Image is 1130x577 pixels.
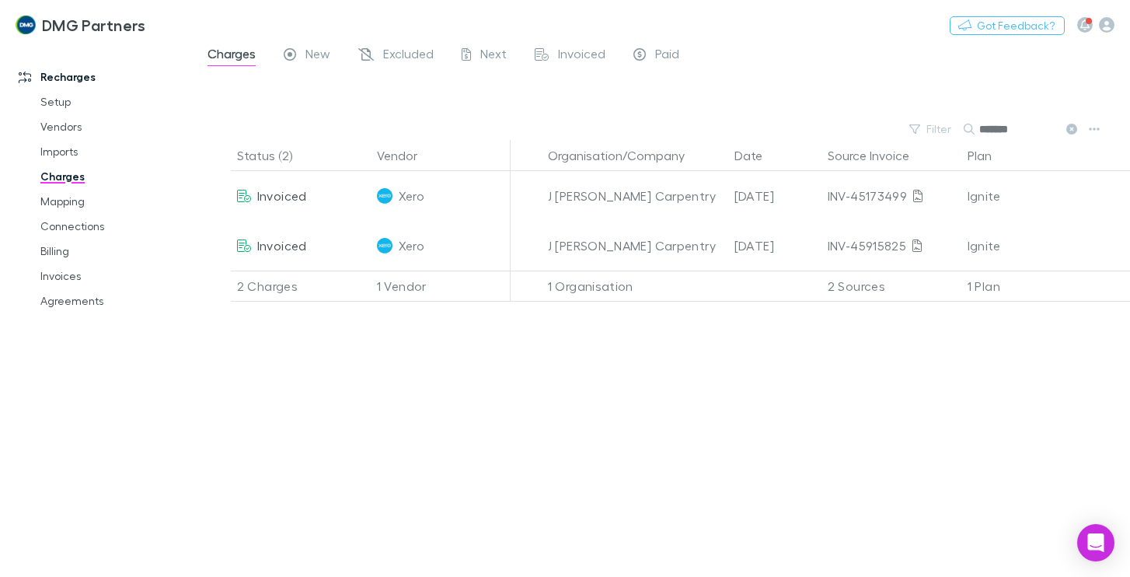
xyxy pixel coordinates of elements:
[480,46,507,66] span: Next
[548,171,722,221] div: J [PERSON_NAME] Carpentry
[1077,524,1114,561] div: Open Intercom Messenger
[828,221,955,271] div: INV-45915825
[655,46,679,66] span: Paid
[42,16,146,34] h3: DMG Partners
[377,238,392,254] img: Xero's Logo
[25,239,202,264] a: Billing
[383,46,434,66] span: Excluded
[828,171,955,221] div: INV-45173499
[25,164,202,189] a: Charges
[821,271,961,302] div: 2 Sources
[25,139,202,164] a: Imports
[728,171,821,221] div: [DATE]
[377,140,436,171] button: Vendor
[25,288,202,313] a: Agreements
[548,221,722,271] div: J [PERSON_NAME] Carpentry
[399,171,424,221] span: Xero
[257,188,307,203] span: Invoiced
[548,140,703,171] button: Organisation/Company
[25,189,202,214] a: Mapping
[968,140,1010,171] button: Plan
[558,46,605,66] span: Invoiced
[542,271,728,302] div: 1 Organisation
[16,16,36,34] img: DMG Partners's Logo
[208,46,256,66] span: Charges
[950,16,1065,35] button: Got Feedback?
[257,238,307,253] span: Invoiced
[3,65,202,89] a: Recharges
[237,140,311,171] button: Status (2)
[728,221,821,271] div: [DATE]
[828,140,928,171] button: Source Invoice
[25,214,202,239] a: Connections
[25,114,202,139] a: Vendors
[6,6,155,44] a: DMG Partners
[371,271,511,302] div: 1 Vendor
[399,221,424,271] span: Xero
[902,120,961,138] button: Filter
[231,271,371,302] div: 2 Charges
[305,46,330,66] span: New
[25,89,202,114] a: Setup
[734,140,781,171] button: Date
[377,188,392,204] img: Xero's Logo
[25,264,202,288] a: Invoices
